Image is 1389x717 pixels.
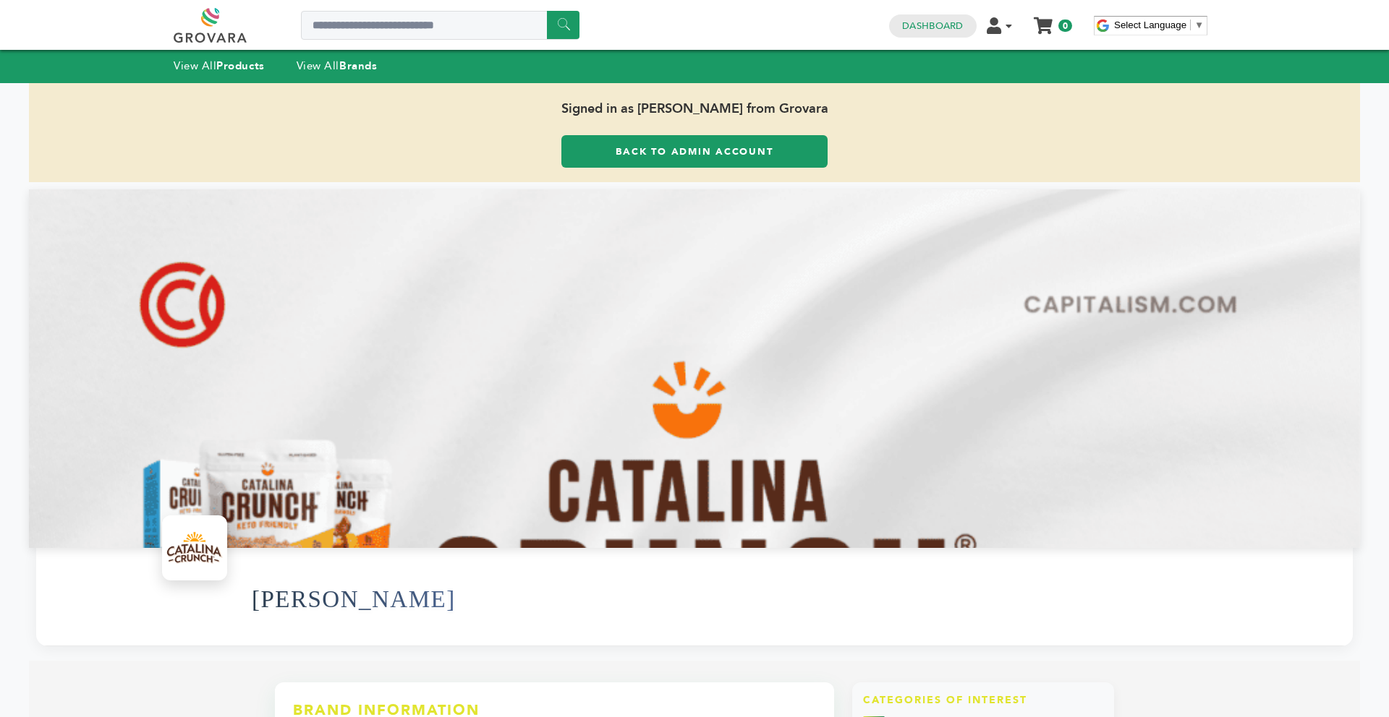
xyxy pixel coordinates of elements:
span: Select Language [1114,20,1186,30]
img: Catalina Snacks Logo [166,519,224,577]
span: ▼ [1194,20,1204,30]
a: Back to Admin Account [561,135,828,168]
span: Signed in as [PERSON_NAME] from Grovara [29,83,1360,135]
a: View AllProducts [174,59,265,73]
h1: [PERSON_NAME] [252,564,456,635]
input: Search a product or brand... [301,11,579,40]
span: ​ [1190,20,1191,30]
strong: Brands [339,59,377,73]
a: Dashboard [902,20,963,33]
a: My Cart [1035,13,1052,28]
span: 0 [1058,20,1072,32]
strong: Products [216,59,264,73]
a: Select Language​ [1114,20,1204,30]
a: View AllBrands [297,59,378,73]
